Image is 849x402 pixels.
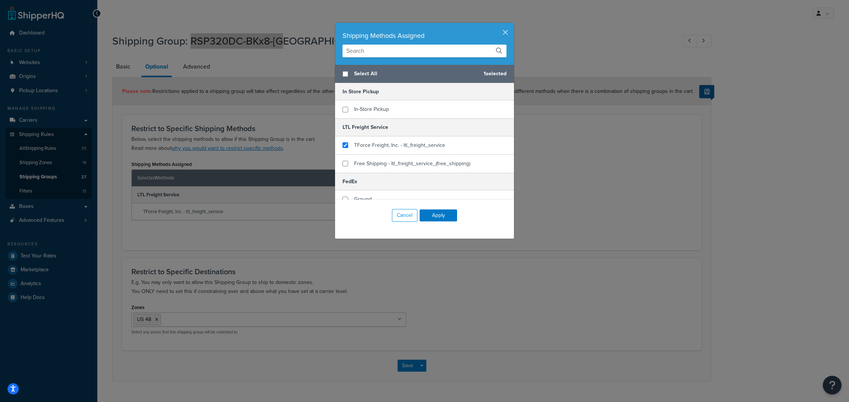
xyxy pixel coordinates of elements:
span: Free Shipping - ltl_freight_service_(free_shipping) [354,160,470,167]
span: In-Store Pickup [354,105,389,113]
button: Cancel [392,209,417,222]
span: Select All [354,69,478,79]
span: TForce Freight, Inc. - ltl_freight_service [354,141,445,149]
h5: In Store Pickup [335,83,514,100]
div: Shipping Methods Assigned [343,30,506,41]
h5: LTL Freight Service [335,118,514,136]
div: 1 selected [335,65,514,83]
button: Apply [420,209,457,221]
span: Ground [354,195,372,203]
h5: FedEx [335,173,514,190]
input: Search [343,45,506,57]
